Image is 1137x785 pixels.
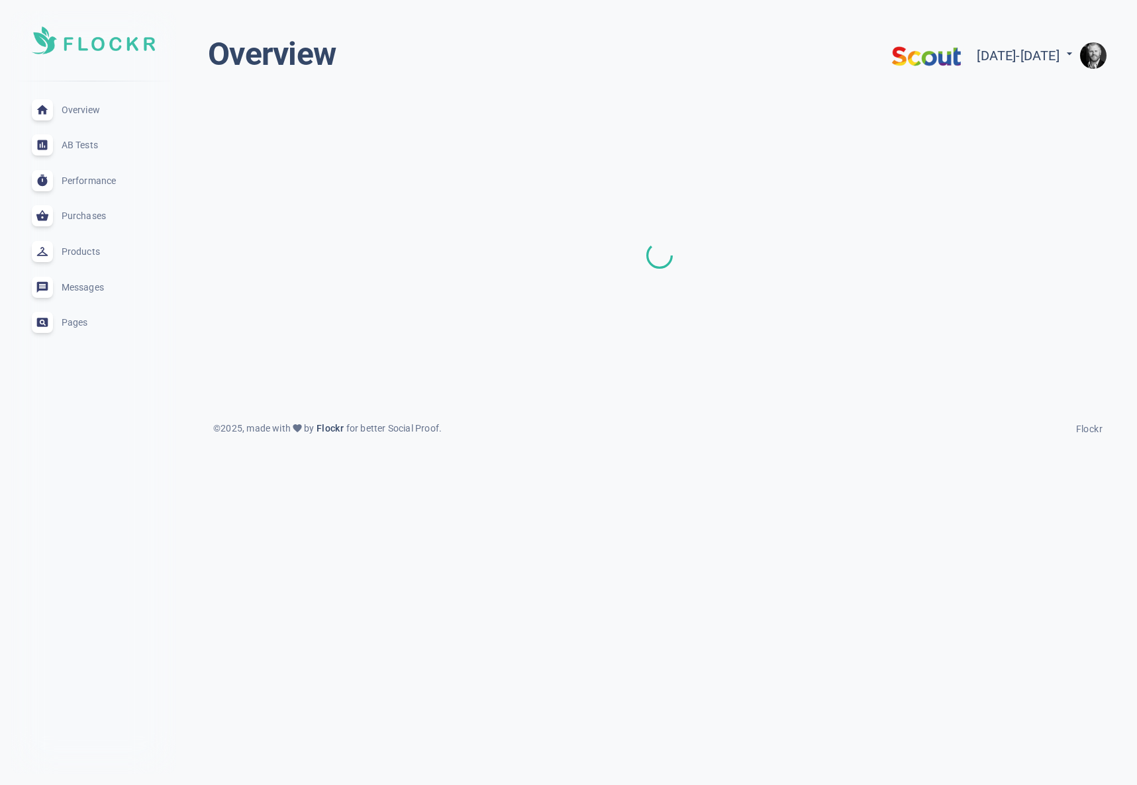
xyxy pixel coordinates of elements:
a: Messages [11,269,176,305]
a: Flockr [1076,420,1103,436]
a: Pages [11,304,176,340]
span: Flockr [1076,424,1103,434]
span: [DATE] - [DATE] [977,48,1076,64]
div: © 2025 , made with by for better Social Proof. [205,421,450,436]
a: Products [11,234,176,269]
a: Flockr [314,421,346,436]
h1: Overview [208,34,336,74]
a: Purchases [11,199,176,234]
a: Performance [11,163,176,199]
span: Flockr [314,423,346,434]
span: favorite [292,423,303,434]
img: Soft UI Logo [32,26,155,54]
a: Overview [11,92,176,128]
img: scouts [887,35,966,77]
img: e9922e3fc00dd5316fa4c56e6d75935f [1080,42,1107,69]
a: AB Tests [11,127,176,163]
